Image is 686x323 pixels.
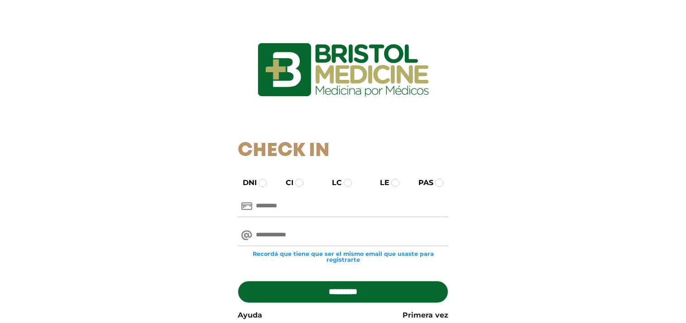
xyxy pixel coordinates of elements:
[403,310,448,321] a: Primera vez
[221,11,465,129] img: logo_ingresarbristol.jpg
[410,177,433,188] label: PAS
[372,177,389,188] label: LE
[238,140,448,162] h1: Check In
[238,251,448,263] small: Recordá que tiene que ser el mismo email que usaste para registrarte
[324,177,342,188] label: LC
[238,310,262,321] a: Ayuda
[278,177,293,188] label: CI
[235,177,257,188] label: DNI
